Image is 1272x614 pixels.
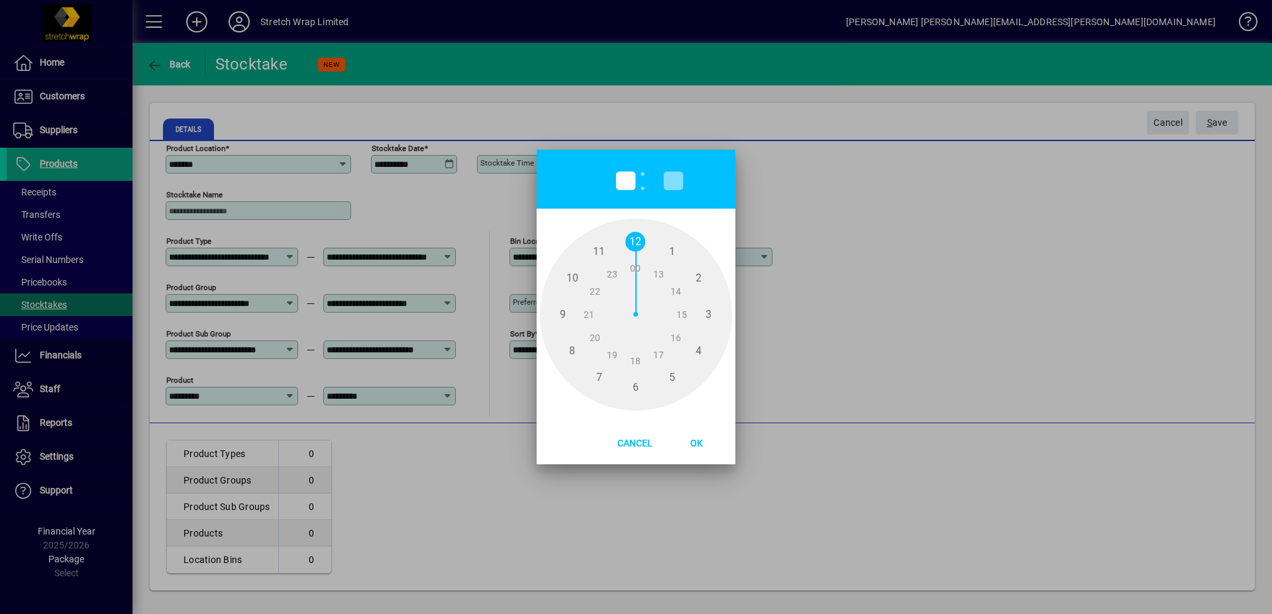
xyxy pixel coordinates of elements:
span: 18 [625,351,645,371]
span: 6 [625,378,645,397]
span: Cancel [607,438,663,448]
span: 9 [553,305,572,325]
button: Cancel [603,431,667,454]
span: 12 [625,232,645,252]
span: 17 [649,345,668,365]
span: 21 [579,305,599,325]
span: 3 [698,305,718,325]
span: 1 [662,242,682,262]
span: 11 [589,242,609,262]
span: 00 [625,258,645,278]
span: 13 [649,264,668,284]
span: : [639,160,647,198]
span: 14 [666,281,686,301]
span: 23 [602,264,622,284]
span: 15 [672,305,692,325]
span: 22 [585,281,605,301]
span: 2 [688,268,708,288]
span: 20 [585,328,605,348]
span: 4 [688,341,708,361]
span: 8 [562,341,582,361]
span: Ok [680,438,714,448]
span: 19 [602,345,622,365]
span: 16 [666,328,686,348]
span: 5 [662,368,682,387]
span: 10 [562,268,582,288]
span: 7 [589,368,609,387]
button: Ok [667,431,725,454]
